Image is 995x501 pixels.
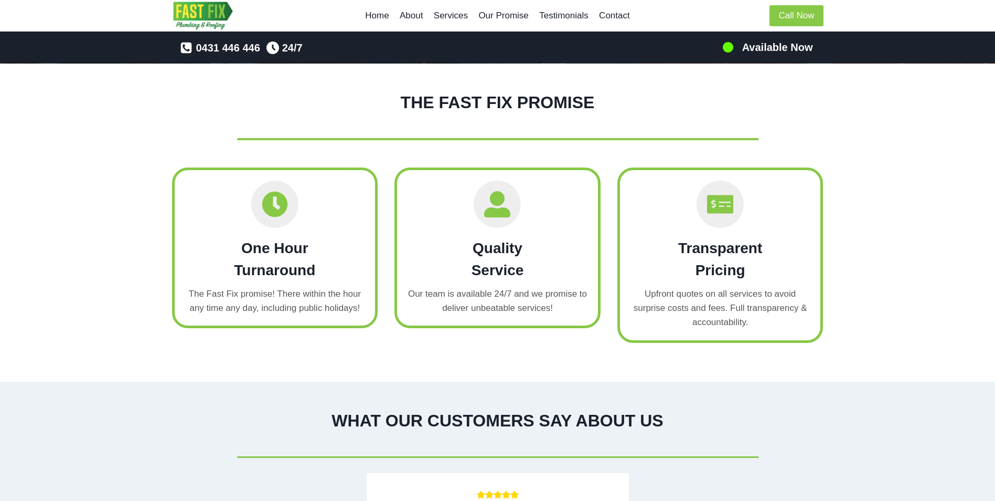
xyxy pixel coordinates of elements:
h2: Quality Service [408,237,587,281]
a: Services [429,3,474,28]
h2: One Hour Turnaround [185,237,365,281]
img: 100-percents.png [722,41,734,54]
p: Upfront quotes on all services to avoid surprise costs and fees. Full transparency & accountability. [630,287,810,330]
p: Our team is available 24/7 and we promise to deliver unbeatable services! [408,287,587,315]
h5: Available Now [742,39,813,55]
h2: Transparent Pricing [630,237,810,281]
nav: Primary Navigation [360,3,635,28]
p: The Fast Fix promise! There within the hour any time any day, including public holidays! [185,287,365,315]
a: 0431 446 446 [180,39,260,56]
span: 24/7 [282,39,303,56]
a: About [394,3,429,28]
a: Our Promise [473,3,534,28]
h1: THE FAST FIX PROMISE [172,90,823,115]
span: 0431 446 446 [196,39,260,56]
h1: WHAT OUR CUSTOMERS SAY ABOUT US [172,408,823,433]
a: Call Now [769,5,823,27]
a: Contact [594,3,635,28]
a: Testimonials [534,3,594,28]
a: Home [360,3,394,28]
